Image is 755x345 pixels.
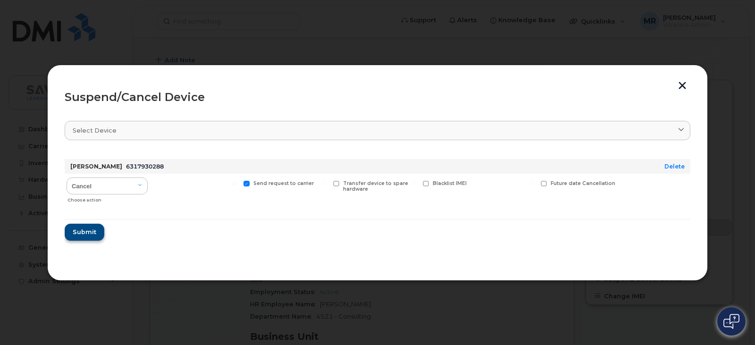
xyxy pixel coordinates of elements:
a: Delete [664,163,685,170]
input: Transfer device to spare hardware [322,181,327,185]
span: Transfer device to spare hardware [343,180,408,193]
span: Future date Cancellation [551,180,615,186]
input: Blacklist IMEI [411,181,416,185]
input: Send request to carrier [232,181,237,185]
span: 6317930288 [126,163,164,170]
span: Send request to carrier [253,180,314,186]
img: Open chat [723,314,739,329]
span: Blacklist IMEI [433,180,467,186]
input: Future date Cancellation [529,181,534,185]
div: Suspend/Cancel Device [65,92,690,103]
div: Choose action [67,193,148,204]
